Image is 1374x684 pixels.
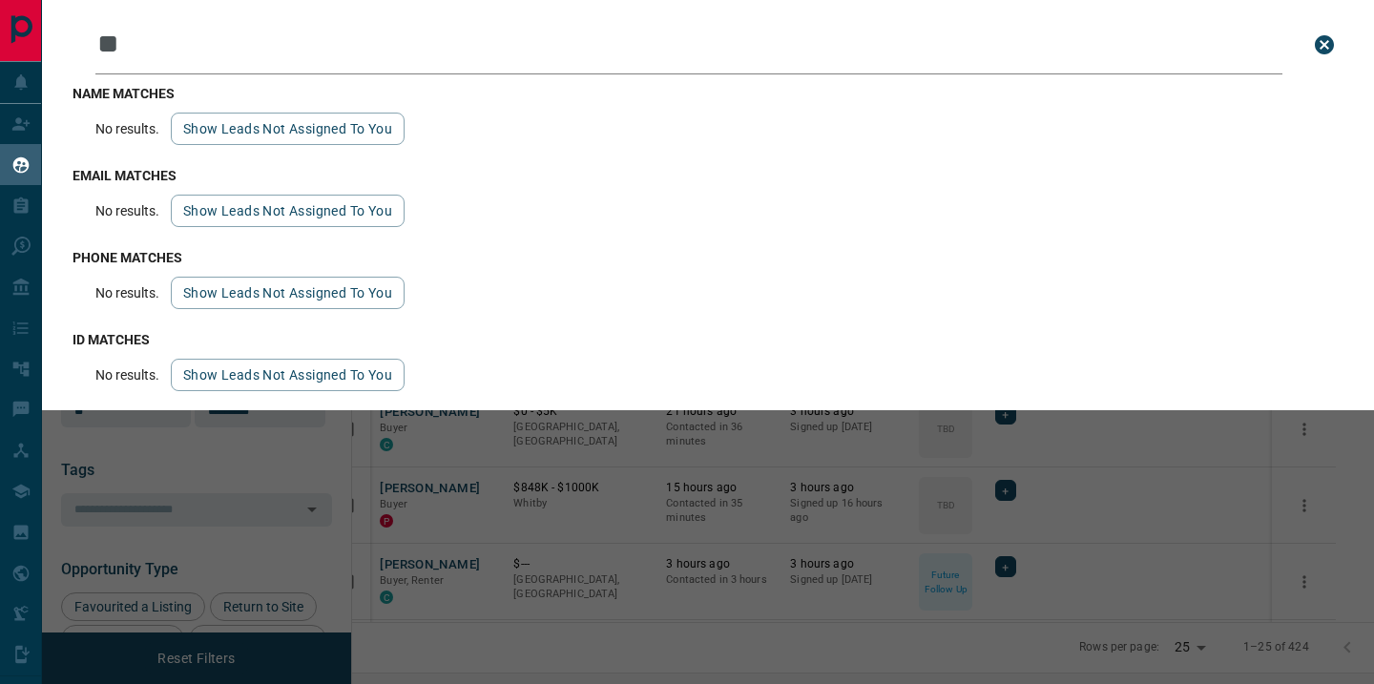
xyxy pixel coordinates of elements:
[73,332,1343,347] h3: id matches
[73,250,1343,265] h3: phone matches
[73,168,1343,183] h3: email matches
[95,285,159,301] p: No results.
[95,203,159,218] p: No results.
[73,86,1343,101] h3: name matches
[95,121,159,136] p: No results.
[171,277,405,309] button: show leads not assigned to you
[95,367,159,383] p: No results.
[171,359,405,391] button: show leads not assigned to you
[1305,26,1343,64] button: close search bar
[171,113,405,145] button: show leads not assigned to you
[171,195,405,227] button: show leads not assigned to you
